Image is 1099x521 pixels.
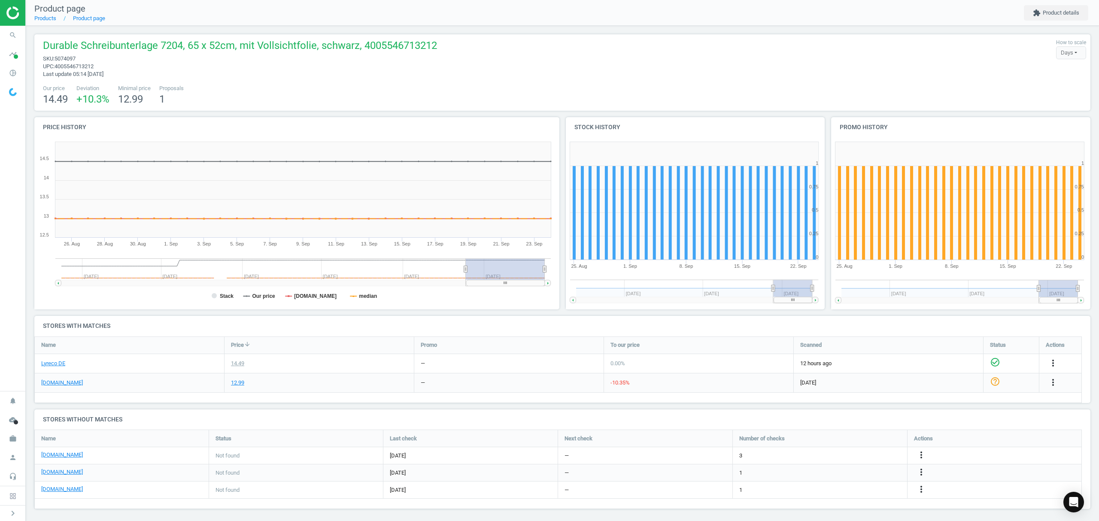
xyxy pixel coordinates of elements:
div: 14.49 [231,360,244,367]
i: headset_mic [5,468,21,485]
i: work [5,430,21,447]
span: +10.3 % [76,93,109,105]
div: 12.99 [231,379,244,387]
span: 0.00 % [610,360,625,367]
div: — [421,379,425,387]
button: extensionProduct details [1024,5,1088,21]
i: chevron_right [8,508,18,518]
button: chevron_right [2,508,24,519]
a: [DOMAIN_NAME] [41,485,83,493]
text: 0.25 [1075,231,1084,236]
text: 0 [816,254,818,260]
span: Number of checks [739,435,785,442]
label: How to scale [1056,39,1086,46]
i: help_outline [990,376,1000,387]
tspan: 5. Sep [230,241,244,246]
span: 1 [739,486,742,494]
span: Our price [43,85,68,92]
a: [DOMAIN_NAME] [41,451,83,458]
span: Deviation [76,85,109,92]
i: more_vert [916,450,926,460]
tspan: 1. Sep [164,241,178,246]
text: 13.5 [40,194,49,199]
tspan: median [359,293,377,299]
button: more_vert [916,467,926,479]
tspan: 15. Sep [394,241,410,246]
text: 0.75 [1075,184,1084,189]
h4: Price history [34,117,559,137]
span: Not found [216,486,240,494]
span: 4005546713212 [55,63,94,70]
span: Last update 05:14 [DATE] [43,71,103,77]
a: Products [34,15,56,21]
span: Not found [216,452,240,460]
tspan: 11. Sep [328,241,344,246]
span: — [565,452,569,460]
tspan: 7. Sep [263,241,277,246]
span: Name [41,341,56,349]
button: more_vert [916,450,926,461]
button: more_vert [1048,358,1058,369]
span: 5074097 [55,55,76,62]
tspan: 23. Sep [526,241,543,246]
i: more_vert [1048,358,1058,368]
button: more_vert [1048,377,1058,388]
span: Product page [34,3,85,14]
i: check_circle_outline [990,357,1000,367]
span: 1 [159,93,165,105]
i: person [5,449,21,466]
h4: Stores with matches [34,316,1090,336]
span: Status [216,435,231,442]
text: 1 [816,161,818,166]
span: 14.49 [43,93,68,105]
i: more_vert [916,485,926,495]
span: 1 [739,469,742,477]
tspan: 30. Aug [130,241,146,246]
span: Status [990,341,1006,349]
tspan: 21. Sep [493,241,510,246]
tspan: 8. Sep [679,264,693,269]
i: more_vert [1048,377,1058,388]
span: sku : [43,55,55,62]
text: 0.25 [809,231,818,236]
a: Lyreco DE [41,360,65,367]
span: 3 [739,452,742,460]
i: timeline [5,46,21,62]
tspan: Our price [252,293,275,299]
span: Name [41,435,56,442]
span: Next check [565,435,592,442]
button: more_vert [916,485,926,496]
h4: Promo history [831,117,1090,137]
img: wGWNvw8QSZomAAAAABJRU5ErkJggg== [9,88,17,96]
span: To our price [610,341,640,349]
span: Scanned [800,341,822,349]
span: Price [231,341,244,349]
tspan: 22. Sep [1056,264,1072,269]
text: 14.5 [40,156,49,161]
text: 0.5 [1078,207,1084,212]
h4: Stores without matches [34,409,1090,430]
span: [DATE] [390,452,551,460]
i: cloud_done [5,412,21,428]
tspan: 22. Sep [790,264,807,269]
tspan: Stack [220,293,234,299]
tspan: 1. Sep [623,264,637,269]
span: Durable Schreibunterlage 7204, 65 x 52cm, mit Vollsichtfolie, schwarz, 4005546713212 [43,39,437,55]
span: Last check [390,435,417,442]
text: 13 [44,213,49,218]
span: [DATE] [800,379,977,387]
i: search [5,27,21,43]
text: 0.5 [812,207,818,212]
span: [DATE] [390,486,551,494]
text: 12.5 [40,232,49,237]
tspan: 25. Aug [571,264,587,269]
a: Product page [73,15,105,21]
tspan: 26. Aug [64,241,80,246]
span: -10.35 % [610,379,630,386]
img: ajHJNr6hYgQAAAAASUVORK5CYII= [6,6,67,19]
text: 0 [1081,254,1084,260]
tspan: 9. Sep [296,241,310,246]
div: Days [1056,46,1086,59]
span: Proposals [159,85,184,92]
tspan: 1. Sep [889,264,902,269]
